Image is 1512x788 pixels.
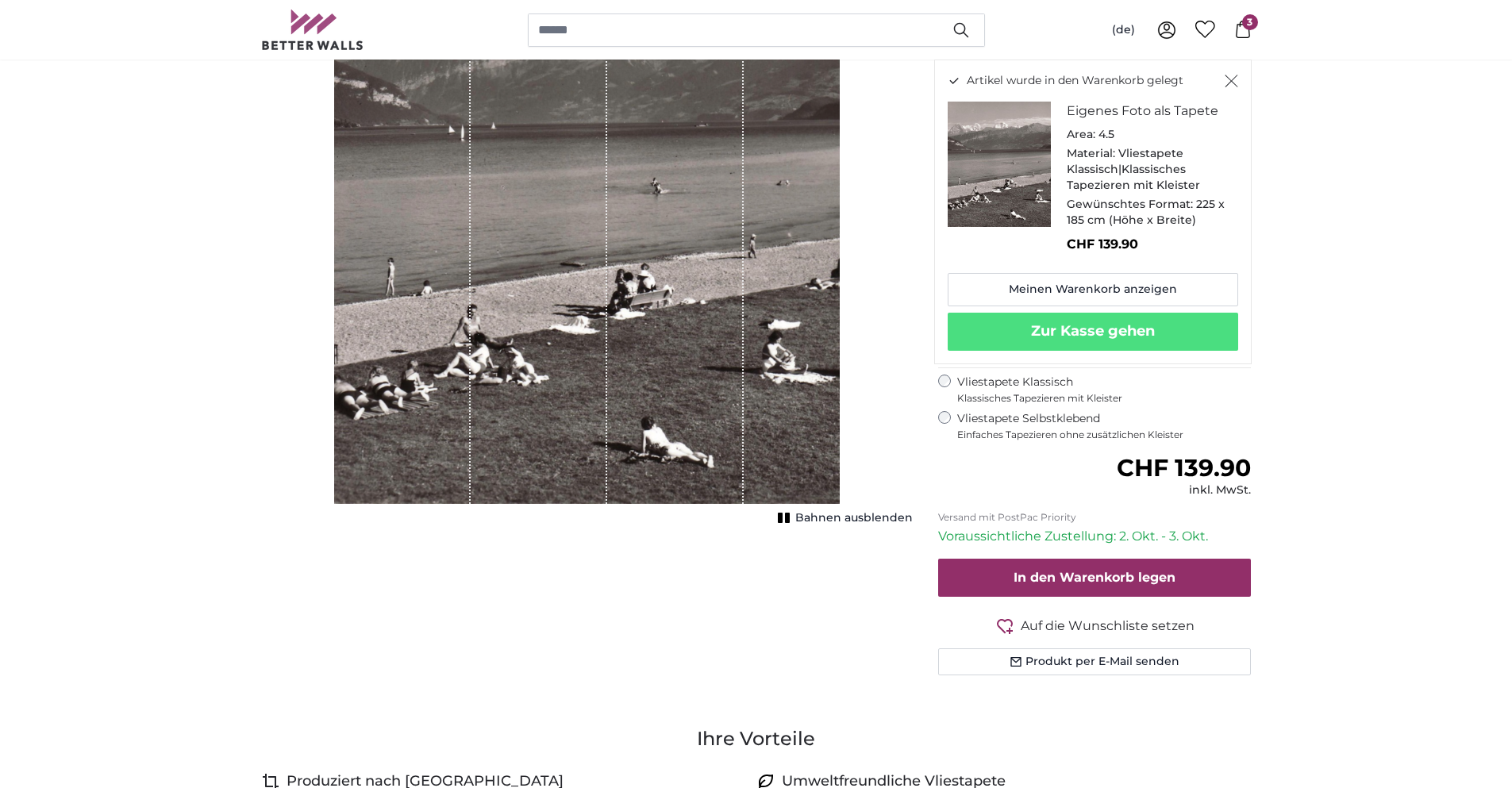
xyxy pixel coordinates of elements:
[795,510,913,526] span: Bahnen ausblenden
[1067,127,1095,141] span: Area:
[1225,73,1238,89] button: Schließen
[938,559,1252,597] button: In den Warenkorb legen
[957,392,1238,405] span: Klassisches Tapezieren mit Kleister
[1067,146,1200,192] span: Vliestapete Klassisch|Klassisches Tapezieren mit Kleister
[1067,197,1193,211] span: Gewünschtes Format:
[938,616,1252,636] button: Auf die Wunschliste setzen
[773,507,913,529] button: Bahnen ausblenden
[1098,127,1114,141] span: 4.5
[938,648,1252,675] button: Produkt per E-Mail senden
[1099,16,1148,44] button: (de)
[261,726,1252,751] h3: Ihre Vorteile
[967,73,1183,89] span: Artikel wurde in den Warenkorb gelegt
[938,511,1252,524] p: Versand mit PostPac Priority
[1242,14,1258,30] span: 3
[1117,453,1251,482] span: CHF 139.90
[948,102,1051,227] img: personalised-photo
[957,375,1238,405] label: Vliestapete Klassisch
[1021,617,1195,636] span: Auf die Wunschliste setzen
[1067,102,1225,121] h3: Eigenes Foto als Tapete
[1117,482,1251,498] div: inkl. MwSt.
[1067,235,1225,254] p: CHF 139.90
[957,411,1252,441] label: Vliestapete Selbstklebend
[261,10,364,50] img: Betterwalls
[957,429,1252,441] span: Einfaches Tapezieren ohne zusätzlichen Kleister
[934,60,1252,364] div: Artikel wurde in den Warenkorb gelegt
[938,527,1252,546] p: Voraussichtliche Zustellung: 2. Okt. - 3. Okt.
[1067,146,1115,160] span: Material:
[948,273,1238,306] a: Meinen Warenkorb anzeigen
[948,313,1238,351] button: Zur Kasse gehen
[1014,570,1175,585] span: In den Warenkorb legen
[1067,197,1225,227] span: 225 x 185 cm (Höhe x Breite)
